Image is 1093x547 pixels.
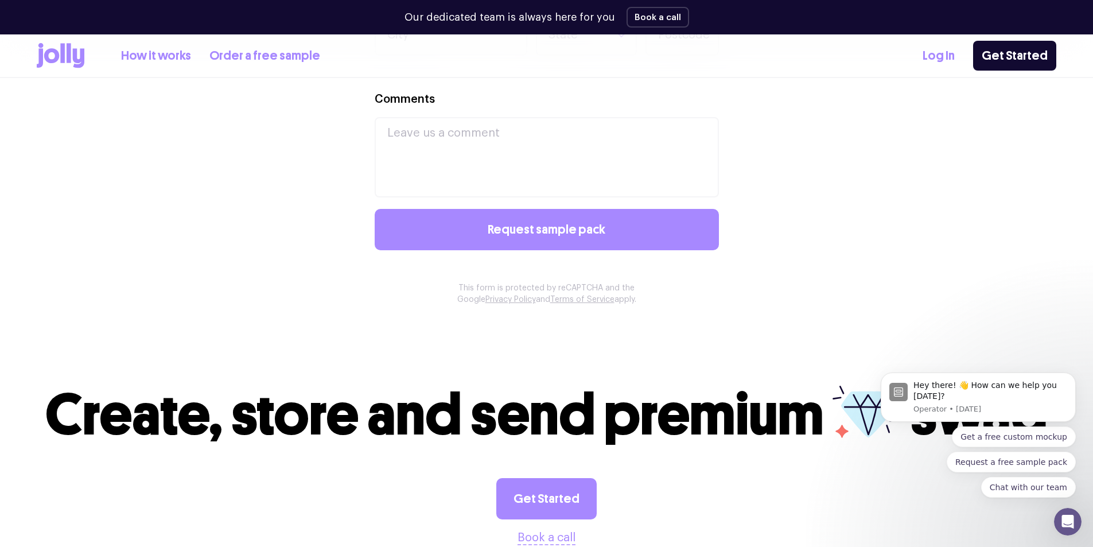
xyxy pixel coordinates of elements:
[375,209,719,250] button: Request sample pack
[437,282,657,305] p: This form is protected by reCAPTCHA and the Google and apply.
[863,295,1093,516] iframe: Intercom notifications message
[404,10,615,25] p: Our dedicated team is always here for you
[496,478,597,519] a: Get Started
[45,380,824,449] span: Create, store and send premium
[121,46,191,65] a: How it works
[627,7,689,28] button: Book a call
[973,41,1056,71] a: Get Started
[518,529,575,547] button: Book a call
[488,223,605,236] span: Request sample pack
[550,296,614,304] a: Terms of Service
[923,46,955,65] a: Log In
[1054,508,1082,536] iframe: Intercom live chat
[375,91,435,108] label: Comments
[209,46,320,65] a: Order a free sample
[485,296,536,304] a: Privacy Policy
